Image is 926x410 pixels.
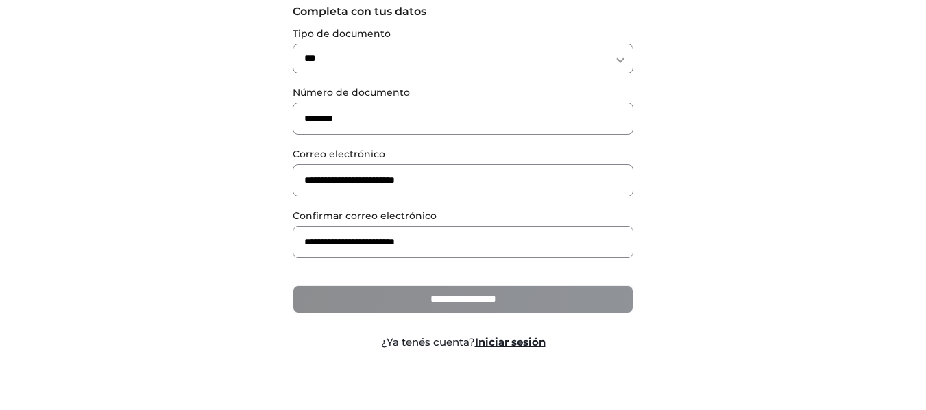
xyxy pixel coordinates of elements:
[293,27,633,41] label: Tipo de documento
[293,3,633,20] label: Completa con tus datos
[475,335,546,348] a: Iniciar sesión
[293,86,633,100] label: Número de documento
[293,147,633,162] label: Correo electrónico
[293,209,633,223] label: Confirmar correo electrónico
[282,335,644,350] div: ¿Ya tenés cuenta?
